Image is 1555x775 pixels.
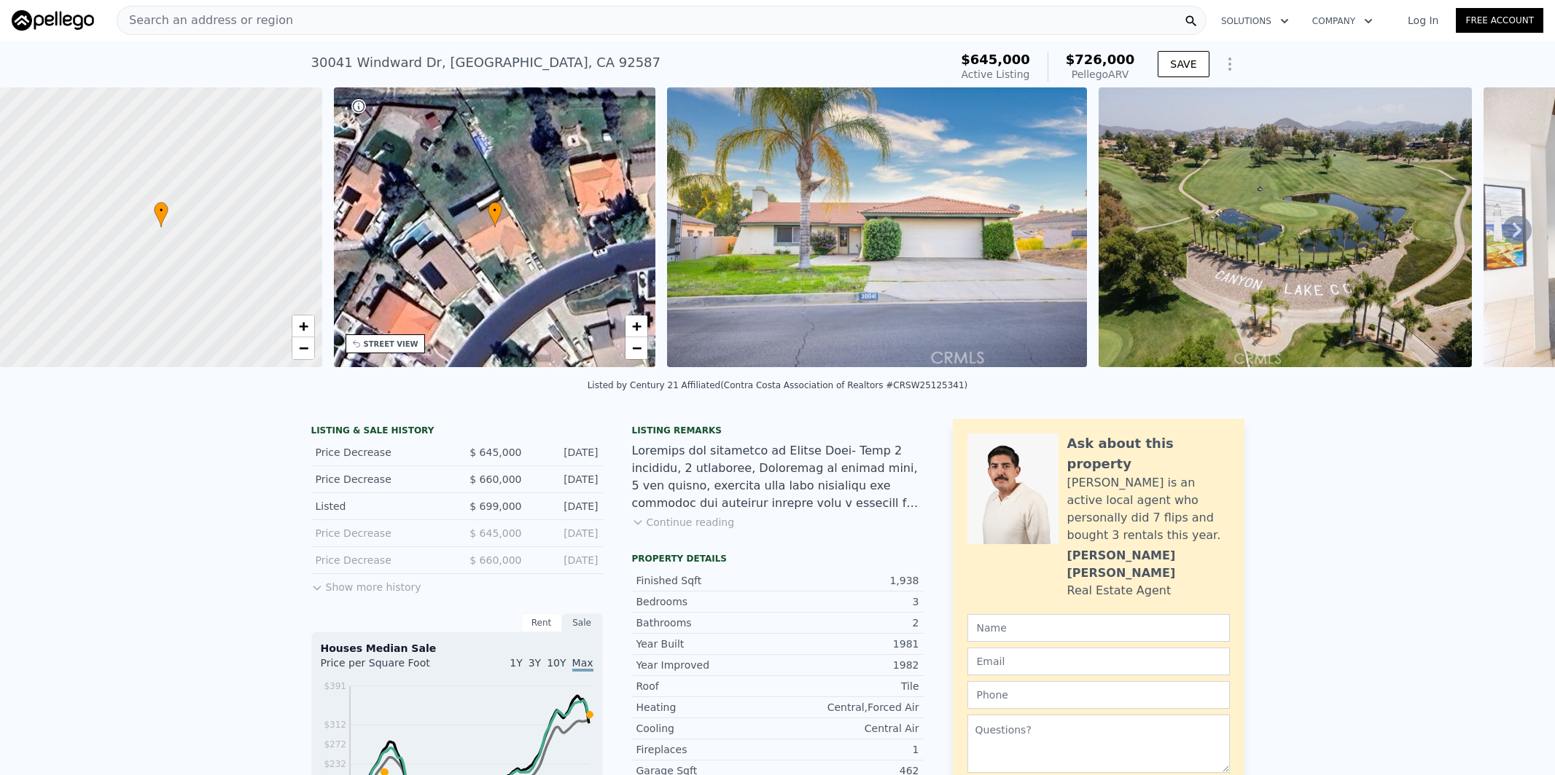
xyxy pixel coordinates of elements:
[967,648,1230,675] input: Email
[324,759,346,769] tspan: $232
[778,615,919,630] div: 2
[534,526,599,540] div: [DATE]
[625,337,647,359] a: Zoom out
[967,614,1230,642] input: Name
[311,52,661,73] div: 30041 Windward Dr , [GEOGRAPHIC_DATA] , CA 92587
[632,339,642,357] span: −
[636,615,778,630] div: Bathrooms
[778,700,919,715] div: Central,Forced Air
[625,315,647,337] a: Zoom in
[117,12,293,29] span: Search an address or region
[292,315,314,337] a: Zoom in
[1066,67,1135,82] div: Pellego ARV
[488,204,502,217] span: •
[1158,51,1209,77] button: SAVE
[324,681,346,691] tspan: $391
[154,204,168,217] span: •
[1066,52,1135,67] span: $726,000
[469,554,521,566] span: $ 660,000
[636,573,778,588] div: Finished Sqft
[632,553,924,564] div: Property details
[1099,87,1472,367] img: Sale: 166739280 Parcel: 26517150
[1390,13,1456,28] a: Log In
[967,681,1230,709] input: Phone
[316,526,445,540] div: Price Decrease
[632,425,924,436] div: Listing remarks
[632,515,735,530] button: Continue reading
[778,742,919,757] div: 1
[311,425,603,439] div: LISTING & SALE HISTORY
[1067,582,1172,599] div: Real Estate Agent
[521,613,562,632] div: Rent
[316,553,445,567] div: Price Decrease
[636,658,778,672] div: Year Improved
[311,574,421,594] button: Show more history
[632,442,924,512] div: Loremips dol sitametco ad Elitse Doei- Temp 2 incididu, 2 utlaboree, Doloremag al enimad mini, 5 ...
[667,87,1087,367] img: Sale: 166739280 Parcel: 26517150
[962,68,1030,80] span: Active Listing
[154,202,168,227] div: •
[1301,8,1384,34] button: Company
[562,613,603,632] div: Sale
[534,499,599,514] div: [DATE]
[292,337,314,359] a: Zoom out
[1215,50,1244,79] button: Show Options
[778,637,919,651] div: 1981
[488,202,502,227] div: •
[469,500,521,512] span: $ 699,000
[529,657,541,669] span: 3Y
[1067,474,1230,544] div: [PERSON_NAME] is an active local agent who personally did 7 flips and bought 3 rentals this year.
[636,594,778,609] div: Bedrooms
[636,721,778,736] div: Cooling
[316,445,445,460] div: Price Decrease
[12,10,94,31] img: Pellego
[534,472,599,487] div: [DATE]
[510,657,522,669] span: 1Y
[632,317,642,335] span: +
[778,679,919,693] div: Tile
[324,739,346,750] tspan: $272
[636,742,778,757] div: Fireplaces
[534,553,599,567] div: [DATE]
[469,446,521,458] span: $ 645,000
[778,658,919,672] div: 1982
[321,641,593,656] div: Houses Median Sale
[469,527,521,539] span: $ 645,000
[1067,433,1230,474] div: Ask about this property
[469,473,521,485] span: $ 660,000
[321,656,457,679] div: Price per Square Foot
[316,499,445,514] div: Listed
[298,339,308,357] span: −
[316,472,445,487] div: Price Decrease
[324,720,346,730] tspan: $312
[1209,8,1301,34] button: Solutions
[1067,547,1230,582] div: [PERSON_NAME] [PERSON_NAME]
[636,700,778,715] div: Heating
[778,594,919,609] div: 3
[534,445,599,460] div: [DATE]
[961,52,1030,67] span: $645,000
[364,339,418,350] div: STREET VIEW
[547,657,566,669] span: 10Y
[778,721,919,736] div: Central Air
[636,679,778,693] div: Roof
[572,657,593,672] span: Max
[588,380,968,390] div: Listed by Century 21 Affiliated (Contra Costa Association of Realtors #CRSW25125341)
[1456,8,1543,33] a: Free Account
[778,573,919,588] div: 1,938
[636,637,778,651] div: Year Built
[298,317,308,335] span: +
